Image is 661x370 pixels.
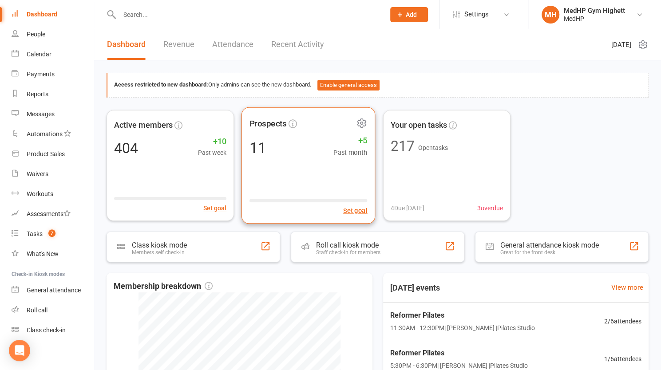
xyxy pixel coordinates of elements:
span: Prospects [249,117,287,130]
div: MH [542,6,559,24]
div: Class kiosk mode [132,241,187,249]
span: Add [406,11,417,18]
a: What's New [12,244,94,264]
button: Enable general access [317,80,380,91]
span: Open tasks [418,144,448,151]
span: 7 [48,229,55,237]
button: Set goal [203,203,226,213]
a: General attendance kiosk mode [12,280,94,300]
div: Reports [27,91,48,98]
span: Past month [333,147,368,157]
span: Active members [114,119,173,132]
div: General attendance kiosk mode [500,241,599,249]
div: Assessments [27,210,71,217]
div: MedHP Gym Highett [564,7,625,15]
span: 4 Due [DATE] [391,203,424,213]
span: [DATE] [611,39,631,50]
div: Messages [27,110,55,118]
div: Roll call kiosk mode [316,241,380,249]
div: What's New [27,250,59,257]
a: People [12,24,94,44]
span: 11:30AM - 12:30PM | [PERSON_NAME] | Pilates Studio [390,323,535,333]
a: Dashboard [12,4,94,24]
strong: Access restricted to new dashboard: [114,81,208,88]
div: Automations [27,130,63,138]
a: Recent Activity [271,29,324,60]
a: Assessments [12,204,94,224]
a: Dashboard [107,29,146,60]
div: Payments [27,71,55,78]
input: Search... [117,8,379,21]
div: Only admins can see the new dashboard. [114,80,641,91]
span: Membership breakdown [114,280,213,293]
div: 404 [114,141,138,155]
a: Revenue [163,29,194,60]
span: Your open tasks [391,119,447,132]
a: Messages [12,104,94,124]
a: Reports [12,84,94,104]
a: Attendance [212,29,253,60]
div: Dashboard [27,11,57,18]
h3: [DATE] events [383,280,447,296]
div: Workouts [27,190,53,197]
div: Open Intercom Messenger [9,340,30,361]
a: Payments [12,64,94,84]
div: MedHP [564,15,625,23]
button: Set goal [343,205,368,216]
div: Product Sales [27,150,65,157]
div: Calendar [27,51,51,58]
div: 217 [391,139,415,153]
a: Tasks 7 [12,224,94,244]
div: 11 [249,140,266,155]
a: View more [611,282,643,293]
a: Product Sales [12,144,94,164]
a: Roll call [12,300,94,320]
div: Roll call [27,307,47,314]
div: General attendance [27,287,81,294]
span: +5 [333,134,368,147]
div: Great for the front desk [500,249,599,256]
div: Waivers [27,170,48,177]
a: Class kiosk mode [12,320,94,340]
span: Past week [198,148,226,157]
span: Reformer Pilates [390,347,528,359]
div: Members self check-in [132,249,187,256]
div: Tasks [27,230,43,237]
div: People [27,31,45,38]
a: Automations [12,124,94,144]
a: Calendar [12,44,94,64]
span: 2 / 6 attendees [604,316,641,326]
div: Class check-in [27,327,66,334]
span: +10 [198,135,226,148]
button: Add [390,7,428,22]
span: Reformer Pilates [390,310,535,321]
a: Waivers [12,164,94,184]
a: Workouts [12,184,94,204]
div: Staff check-in for members [316,249,380,256]
span: Settings [464,4,489,24]
span: 1 / 6 attendees [604,354,641,364]
span: 3 overdue [477,203,503,213]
